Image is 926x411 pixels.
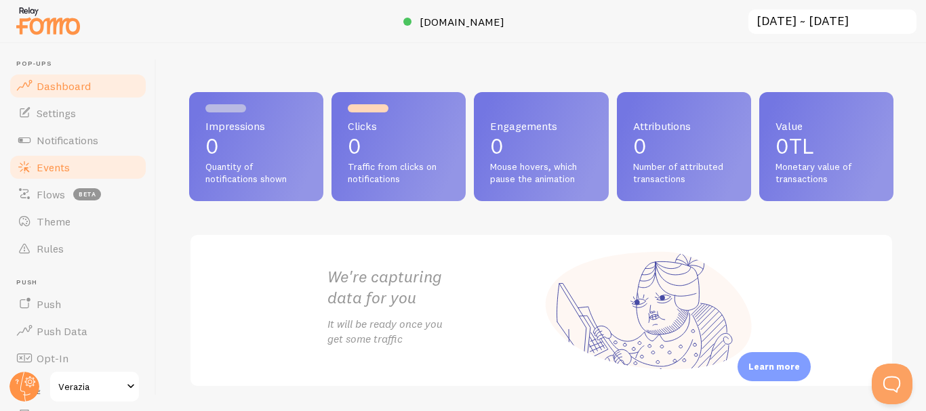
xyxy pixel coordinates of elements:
[327,266,542,308] h2: We're capturing data for you
[8,235,148,262] a: Rules
[8,154,148,181] a: Events
[16,60,148,68] span: Pop-ups
[8,127,148,154] a: Notifications
[49,370,140,403] a: Verazia
[490,135,592,157] p: 0
[776,161,877,185] span: Monetary value of transactions
[8,290,148,318] a: Push
[37,188,65,201] span: Flows
[348,121,449,131] span: Clicks
[37,160,70,174] span: Events
[490,121,592,131] span: Engagements
[37,297,61,311] span: Push
[37,242,64,255] span: Rules
[348,135,449,157] p: 0
[37,133,98,147] span: Notifications
[776,121,877,131] span: Value
[738,352,811,381] div: Learn more
[872,364,912,404] iframe: Help Scout Beacon - Open
[8,208,148,235] a: Theme
[633,121,735,131] span: Attributions
[748,360,800,373] p: Learn more
[633,135,735,157] p: 0
[8,100,148,127] a: Settings
[14,3,82,38] img: fomo-relay-logo-orange.svg
[8,181,148,208] a: Flows beta
[205,121,307,131] span: Impressions
[37,215,71,228] span: Theme
[58,378,123,395] span: Verazia
[37,324,87,338] span: Push Data
[776,133,814,159] span: 0TL
[37,79,91,93] span: Dashboard
[348,161,449,185] span: Traffic from clicks on notifications
[8,318,148,345] a: Push Data
[8,345,148,372] a: Opt-In
[205,135,307,157] p: 0
[16,278,148,287] span: Push
[205,161,307,185] span: Quantity of notifications shown
[633,161,735,185] span: Number of attributed transactions
[37,351,68,365] span: Opt-In
[8,72,148,100] a: Dashboard
[73,188,101,200] span: beta
[490,161,592,185] span: Mouse hovers, which pause the animation
[327,316,542,347] p: It will be ready once you get some traffic
[37,106,76,120] span: Settings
